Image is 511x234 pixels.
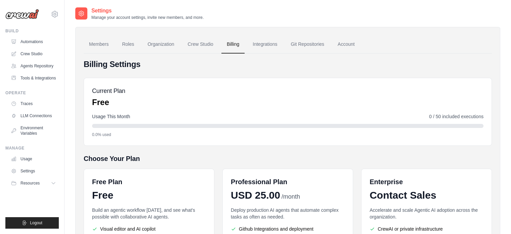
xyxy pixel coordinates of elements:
a: Roles [117,35,139,54]
span: 0 / 50 included executions [429,113,483,120]
span: /month [282,192,300,201]
p: Accelerate and scale Agentic AI adoption across the organization. [370,207,483,220]
a: Account [332,35,360,54]
a: Billing [221,35,245,54]
p: Manage your account settings, invite new members, and more. [91,15,204,20]
a: Traces [8,98,59,109]
p: Deploy production AI agents that automate complex tasks as often as needed. [231,207,345,220]
a: Agents Repository [8,61,59,71]
a: Crew Studio [8,48,59,59]
h4: Billing Settings [84,59,492,70]
a: Git Repositories [285,35,330,54]
span: Logout [30,220,42,226]
div: Contact Sales [370,189,483,201]
p: Free [92,97,125,108]
li: Visual editor and AI copilot [92,226,206,232]
h2: Settings [91,7,204,15]
iframe: Chat Widget [477,202,511,234]
div: Operate [5,90,59,96]
a: Integrations [247,35,283,54]
p: Build an agentic workflow [DATE], and see what's possible with collaborative AI agents. [92,207,206,220]
span: Resources [20,180,40,186]
a: Usage [8,154,59,164]
div: Build [5,28,59,34]
a: Automations [8,36,59,47]
a: Crew Studio [182,35,219,54]
h6: Enterprise [370,177,483,187]
h6: Professional Plan [231,177,287,187]
a: LLM Connections [8,110,59,121]
div: Free [92,189,206,201]
li: Github Integrations and deployment [231,226,345,232]
h5: Current Plan [92,86,125,96]
div: Manage [5,145,59,151]
li: CrewAI or private infrastructure [370,226,483,232]
img: Logo [5,9,39,19]
span: Usage This Month [92,113,130,120]
button: Logout [5,217,59,229]
span: USD 25.00 [231,189,280,201]
h6: Free Plan [92,177,122,187]
a: Environment Variables [8,123,59,139]
a: Tools & Integrations [8,73,59,83]
a: Settings [8,166,59,176]
a: Members [84,35,114,54]
a: Organization [142,35,179,54]
h5: Choose Your Plan [84,154,492,163]
span: 0.0% used [92,132,111,137]
button: Resources [8,178,59,189]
